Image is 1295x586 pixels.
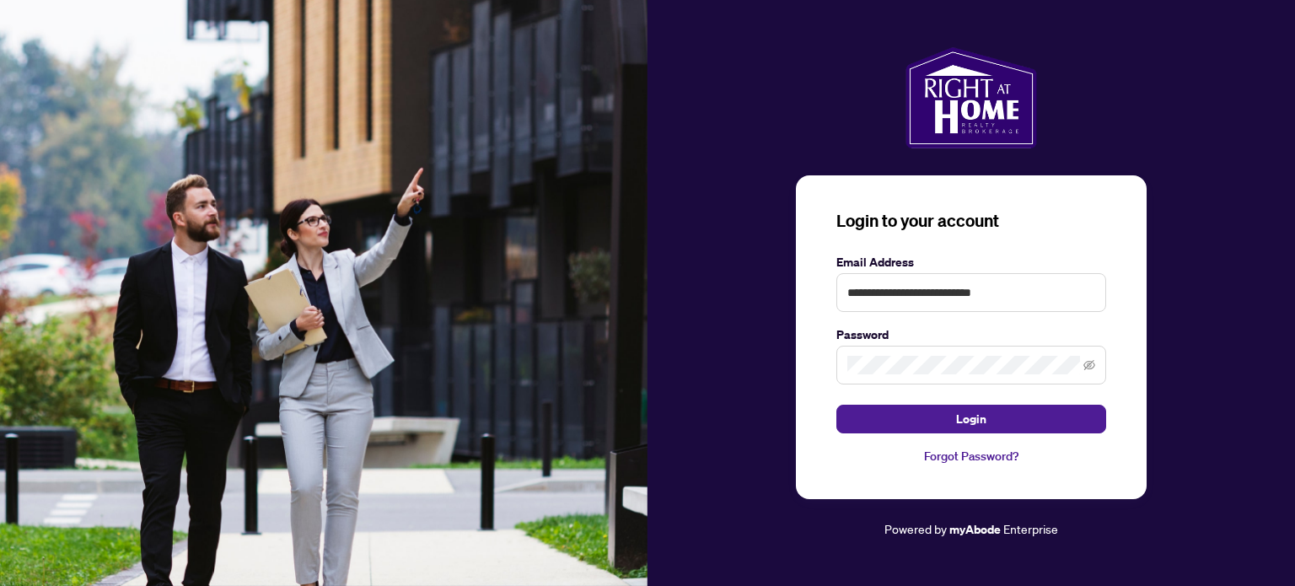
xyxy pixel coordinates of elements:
keeper-lock: Open Keeper Popup [1076,282,1096,303]
span: Login [956,406,986,433]
label: Email Address [836,253,1106,271]
span: Powered by [884,521,947,536]
img: ma-logo [905,47,1036,148]
a: myAbode [949,520,1001,539]
span: eye-invisible [1083,359,1095,371]
span: Enterprise [1003,521,1058,536]
h3: Login to your account [836,209,1106,233]
a: Forgot Password? [836,447,1106,465]
label: Password [836,325,1106,344]
button: Login [836,405,1106,433]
